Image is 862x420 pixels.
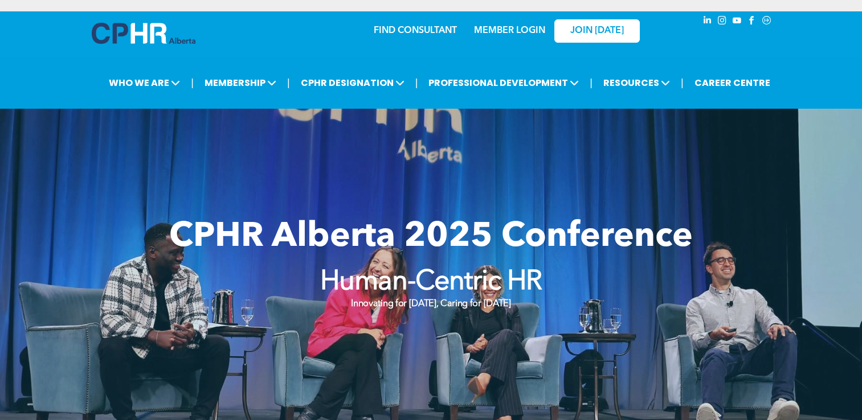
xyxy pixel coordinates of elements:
[287,71,290,94] li: |
[590,71,593,94] li: |
[474,26,545,35] a: MEMBER LOGIN
[761,14,773,30] a: Social network
[600,72,673,93] span: RESOURCES
[92,23,195,44] img: A blue and white logo for cp alberta
[691,72,774,93] a: CAREER CENTRE
[731,14,743,30] a: youtube
[191,71,194,94] li: |
[681,71,684,94] li: |
[554,19,640,43] a: JOIN [DATE]
[570,26,624,36] span: JOIN [DATE]
[701,14,714,30] a: linkedin
[746,14,758,30] a: facebook
[169,220,693,254] span: CPHR Alberta 2025 Conference
[320,269,542,296] strong: Human-Centric HR
[415,71,418,94] li: |
[105,72,183,93] span: WHO WE ARE
[351,299,510,308] strong: Innovating for [DATE], Caring for [DATE]
[374,26,457,35] a: FIND CONSULTANT
[425,72,582,93] span: PROFESSIONAL DEVELOPMENT
[297,72,408,93] span: CPHR DESIGNATION
[201,72,280,93] span: MEMBERSHIP
[716,14,729,30] a: instagram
